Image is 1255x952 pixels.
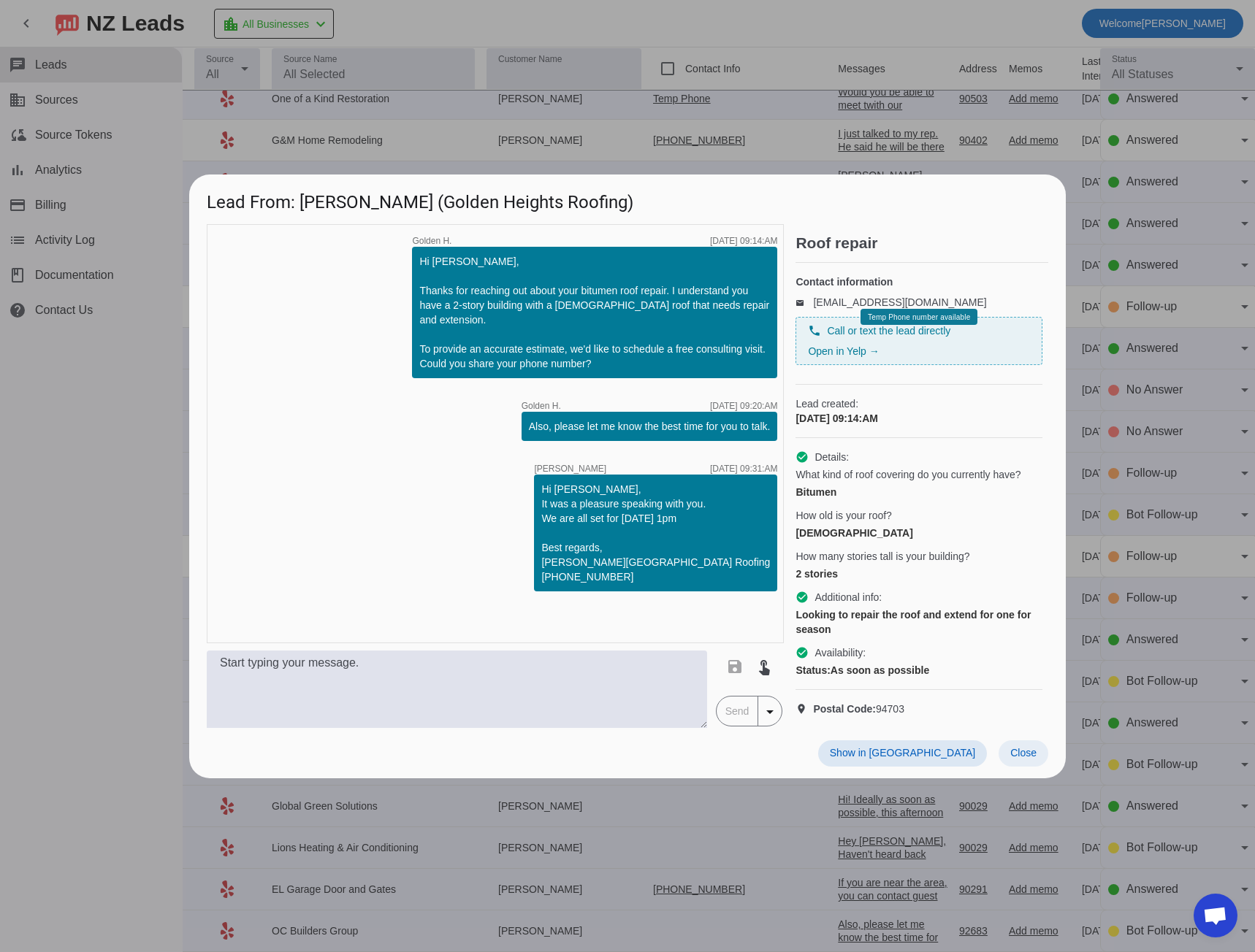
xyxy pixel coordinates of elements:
div: Also, please let me know the best time for you to talk.​ [529,419,771,434]
mat-icon: email [796,299,813,306]
button: Show in [GEOGRAPHIC_DATA] [818,740,987,767]
div: [DATE] 09:14:AM [710,237,777,245]
h4: Contact information [796,275,1042,289]
span: Additional info: [815,590,882,604]
div: Looking to repair the roof and extend for one for season [796,607,1042,637]
span: How many stories tall is your building? [796,549,969,564]
span: Lead created: [796,396,1042,411]
span: How old is your roof? [796,508,892,523]
span: Close [1010,747,1037,759]
div: [DATE] 09:20:AM [710,402,777,410]
span: 94703 [813,702,904,716]
span: Golden H. [522,402,561,410]
span: Temp Phone number available [868,313,970,321]
span: Show in [GEOGRAPHIC_DATA] [830,747,975,759]
div: Bitumen [796,485,1042,499]
a: [EMAIL_ADDRESS][DOMAIN_NAME] [813,296,986,308]
mat-icon: check_circle [796,591,809,604]
span: Call or text the lead directly [827,323,950,338]
div: [DATE] 09:31:AM [710,464,777,473]
div: Hi [PERSON_NAME], Thanks for reaching out about your bitumen roof repair. I understand you have a... [419,254,770,371]
mat-icon: location_on [796,703,813,715]
div: Hi [PERSON_NAME], It was a pleasure speaking with you. We are all set for [DATE] 1pm Best regards... [541,482,770,584]
div: [DEMOGRAPHIC_DATA] [796,526,1042,540]
span: Availability: [815,645,866,660]
h1: Lead From: [PERSON_NAME] (Golden Heights Roofing) [189,174,1066,223]
div: Open chat [1194,894,1237,937]
a: Open in Yelp → [808,345,879,357]
h2: Roof repair [796,236,1048,250]
div: 2 stories [796,567,1042,581]
span: [PERSON_NAME] [534,464,606,473]
mat-icon: check_circle [796,450,809,464]
mat-icon: phone [808,324,821,337]
mat-icon: touch_app [755,658,773,675]
span: Golden H. [412,237,451,245]
span: Details: [815,450,849,464]
strong: Status: [796,664,830,676]
mat-icon: check_circle [796,646,809,659]
strong: Postal Code: [813,703,876,715]
mat-icon: arrow_drop_down [761,703,779,721]
div: As soon as possible [796,663,1042,677]
button: Close [999,740,1048,767]
div: [DATE] 09:14:AM [796,411,1042,426]
span: What kind of roof covering do you currently have? [796,467,1021,482]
